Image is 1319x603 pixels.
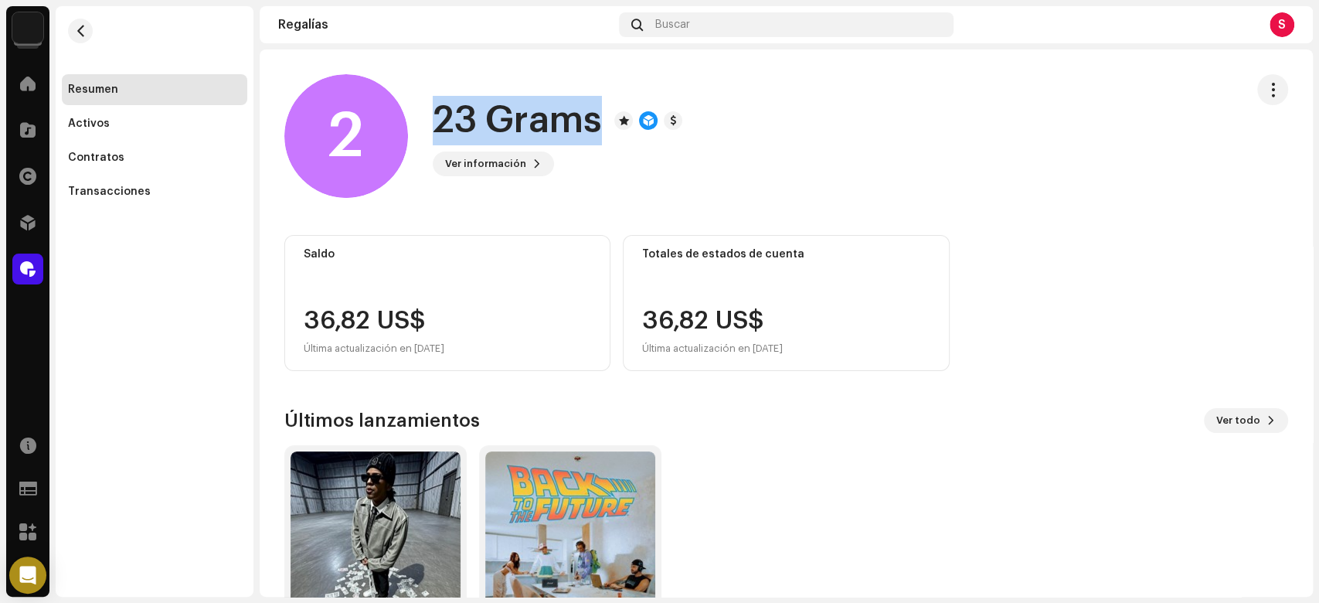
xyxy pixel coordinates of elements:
[445,148,526,179] span: Ver información
[642,339,783,358] div: Última actualización en [DATE]
[284,74,408,198] div: 2
[1216,405,1260,436] span: Ver todo
[284,408,480,433] h3: Últimos lanzamientos
[9,557,46,594] div: Open Intercom Messenger
[12,12,43,43] img: 48257be4-38e1-423f-bf03-81300282f8d9
[642,248,930,261] div: Totales de estados de cuenta
[433,96,602,145] h1: 23 Grams
[68,118,110,130] div: Activos
[1270,12,1294,37] div: S
[623,235,949,371] re-o-card-value: Totales de estados de cuenta
[62,108,247,139] re-m-nav-item: Activos
[68,83,118,96] div: Resumen
[68,152,124,164] div: Contratos
[284,235,610,371] re-o-card-value: Saldo
[278,19,613,31] div: Regalías
[68,186,151,198] div: Transacciones
[433,152,554,176] button: Ver información
[62,74,247,105] re-m-nav-item: Resumen
[304,339,444,358] div: Última actualización en [DATE]
[62,142,247,173] re-m-nav-item: Contratos
[655,19,690,31] span: Buscar
[1204,408,1288,433] button: Ver todo
[62,176,247,207] re-m-nav-item: Transacciones
[304,248,591,261] div: Saldo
